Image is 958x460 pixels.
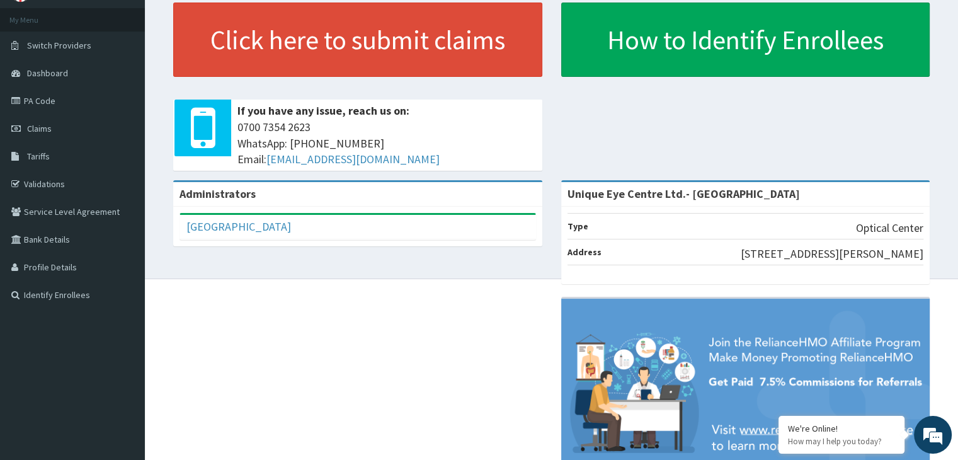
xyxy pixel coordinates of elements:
[6,318,240,362] textarea: Type your message and hit 'Enter'
[567,221,588,232] b: Type
[27,151,50,162] span: Tariffs
[567,246,602,258] b: Address
[856,220,923,236] p: Optical Center
[788,423,895,434] div: We're Online!
[567,187,800,201] strong: Unique Eye Centre Ltd.- [GEOGRAPHIC_DATA]
[186,219,291,234] a: [GEOGRAPHIC_DATA]
[788,436,895,447] p: How may I help you today?
[73,146,174,273] span: We're online!
[27,67,68,79] span: Dashboard
[237,103,409,118] b: If you have any issue, reach us on:
[27,123,52,134] span: Claims
[66,71,212,87] div: Chat with us now
[180,187,256,201] b: Administrators
[266,152,440,166] a: [EMAIL_ADDRESS][DOMAIN_NAME]
[237,119,536,168] span: 0700 7354 2623 WhatsApp: [PHONE_NUMBER] Email:
[741,246,923,262] p: [STREET_ADDRESS][PERSON_NAME]
[23,63,51,95] img: d_794563401_company_1708531726252_794563401
[561,3,930,77] a: How to Identify Enrollees
[27,40,91,51] span: Switch Providers
[173,3,542,77] a: Click here to submit claims
[207,6,237,37] div: Minimize live chat window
